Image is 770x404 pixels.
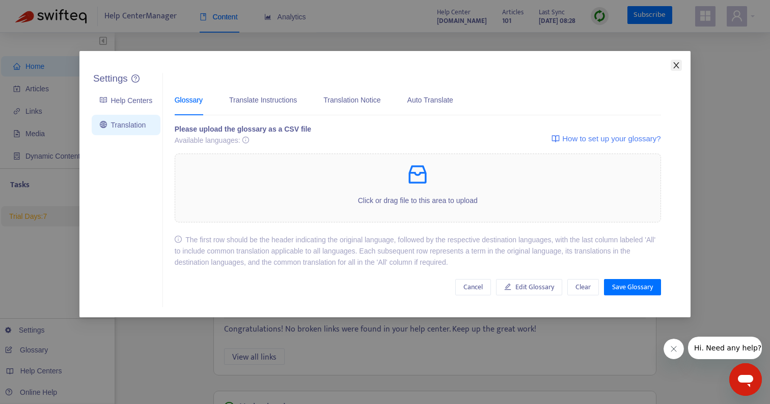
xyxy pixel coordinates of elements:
div: Translate Instructions [229,94,297,106]
span: inbox [405,162,430,187]
h5: Settings [93,73,128,85]
div: Please upload the glossary as a CSV file [175,123,311,135]
div: Auto Translate [407,94,453,106]
span: info-circle [175,236,182,243]
span: How to set up your glossary? [562,133,661,145]
span: Save Glossary [612,282,653,293]
span: Clear [575,282,591,293]
button: Cancel [455,279,491,295]
div: Glossary [175,94,203,106]
span: close [672,61,680,69]
img: image-link [552,135,560,143]
a: Help Centers [100,96,152,105]
div: The first row should be the header indicating the original language, followed by the respective d... [175,234,661,268]
a: How to set up your glossary? [552,123,661,154]
span: Edit Glossary [515,282,554,293]
a: question-circle [131,74,140,83]
p: Click or drag file to this area to upload [175,195,661,206]
span: edit [504,283,511,290]
iframe: Button to launch messaging window [729,363,762,396]
iframe: Close message [664,339,684,359]
div: Translation Notice [323,94,380,106]
button: Clear [567,279,599,295]
span: inboxClick or drag file to this area to upload [175,154,661,222]
button: Edit Glossary [496,279,562,295]
button: Close [671,60,682,71]
span: Cancel [463,282,483,293]
a: Translation [100,121,146,129]
iframe: Message from company [688,337,762,359]
button: Save Glossary [604,279,661,295]
div: Available languages: [175,135,311,146]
